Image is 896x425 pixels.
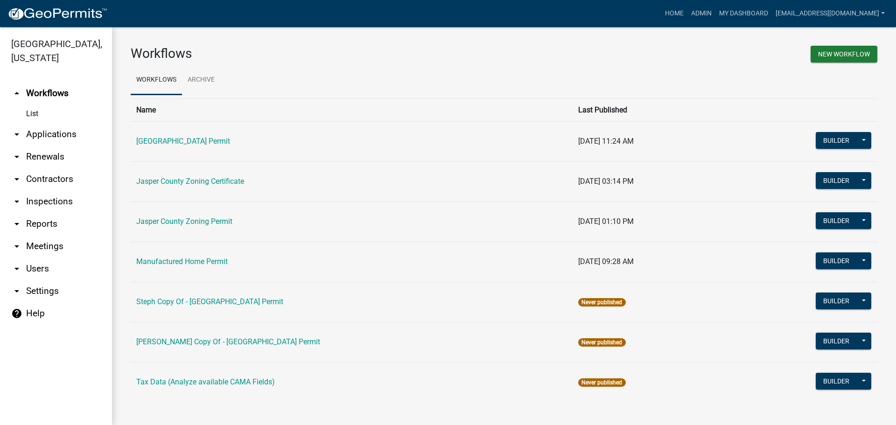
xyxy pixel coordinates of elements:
a: Jasper County Zoning Certificate [136,177,244,186]
i: arrow_drop_down [11,218,22,230]
a: Archive [182,65,220,95]
a: Jasper County Zoning Permit [136,217,232,226]
span: [DATE] 01:10 PM [578,217,634,226]
a: Steph Copy Of - [GEOGRAPHIC_DATA] Permit [136,297,283,306]
a: My Dashboard [715,5,772,22]
button: Builder [816,333,857,349]
i: arrow_drop_down [11,151,22,162]
a: [GEOGRAPHIC_DATA] Permit [136,137,230,146]
a: [EMAIL_ADDRESS][DOMAIN_NAME] [772,5,889,22]
a: Home [661,5,687,22]
i: arrow_drop_down [11,241,22,252]
a: Manufactured Home Permit [136,257,228,266]
span: Never published [578,338,625,347]
button: Builder [816,252,857,269]
i: arrow_drop_down [11,129,22,140]
a: Workflows [131,65,182,95]
button: Builder [816,132,857,149]
span: [DATE] 03:14 PM [578,177,634,186]
h3: Workflows [131,46,497,62]
button: Builder [816,172,857,189]
a: Tax Data (Analyze available CAMA Fields) [136,377,275,386]
i: arrow_drop_down [11,263,22,274]
i: arrow_drop_up [11,88,22,99]
button: Builder [816,373,857,390]
i: arrow_drop_down [11,196,22,207]
span: Never published [578,298,625,307]
span: [DATE] 11:24 AM [578,137,634,146]
button: Builder [816,293,857,309]
button: New Workflow [811,46,877,63]
a: [PERSON_NAME] Copy Of - [GEOGRAPHIC_DATA] Permit [136,337,320,346]
span: [DATE] 09:28 AM [578,257,634,266]
i: help [11,308,22,319]
a: Admin [687,5,715,22]
span: Never published [578,378,625,387]
th: Last Published [573,98,724,121]
button: Builder [816,212,857,229]
i: arrow_drop_down [11,174,22,185]
th: Name [131,98,573,121]
i: arrow_drop_down [11,286,22,297]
